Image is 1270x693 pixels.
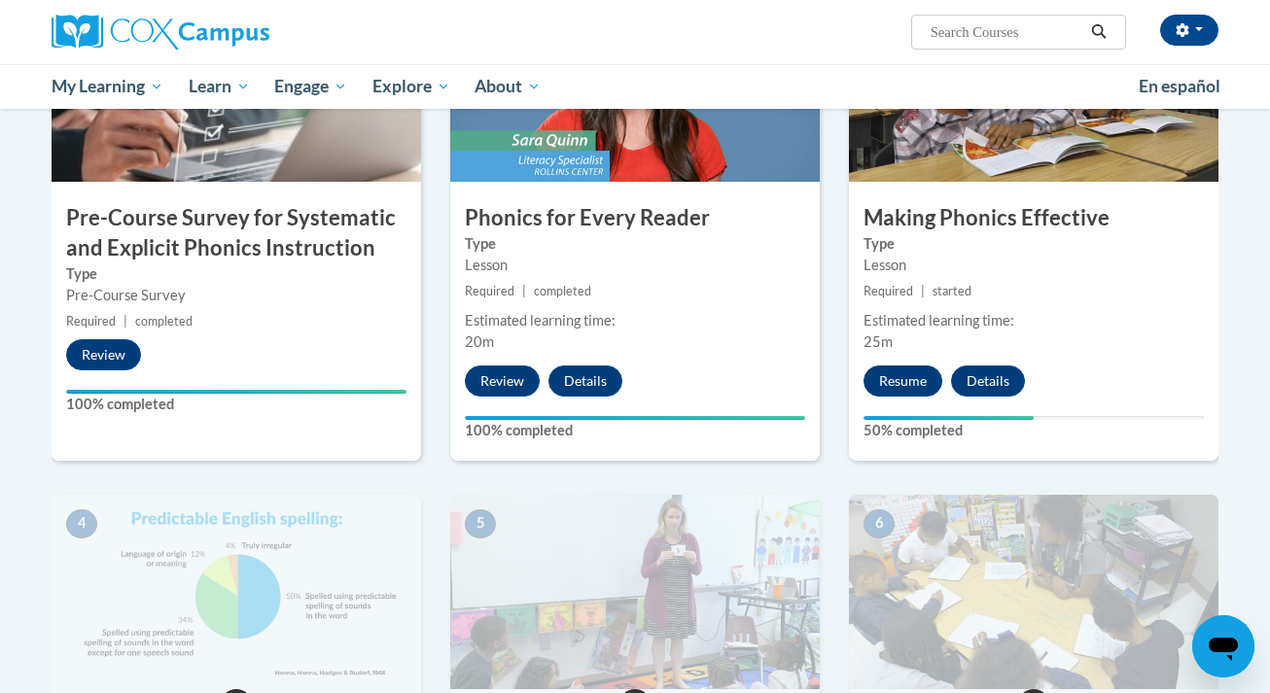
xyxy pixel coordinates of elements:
[39,64,176,109] a: My Learning
[465,233,805,255] label: Type
[450,203,820,233] h3: Phonics for Every Reader
[450,495,820,689] img: Course Image
[463,64,554,109] a: About
[864,333,893,350] span: 25m
[1160,15,1218,46] button: Account Settings
[929,20,1084,44] input: Search Courses
[864,255,1204,276] div: Lesson
[849,203,1218,233] h3: Making Phonics Effective
[262,64,360,109] a: Engage
[921,284,925,298] span: |
[22,64,1248,109] div: Main menu
[933,284,971,298] span: started
[1084,20,1113,44] button: Search
[66,394,406,415] label: 100% completed
[864,233,1204,255] label: Type
[548,365,622,397] button: Details
[465,284,514,298] span: Required
[360,64,463,109] a: Explore
[465,255,805,276] div: Lesson
[66,285,406,306] div: Pre-Course Survey
[465,416,805,420] div: Your progress
[66,509,97,538] span: 4
[475,75,541,98] span: About
[951,365,1025,397] button: Details
[135,314,193,329] span: completed
[534,284,591,298] span: completed
[52,75,163,98] span: My Learning
[864,420,1204,441] label: 50% completed
[522,284,526,298] span: |
[465,333,494,350] span: 20m
[66,263,406,285] label: Type
[849,495,1218,689] img: Course Image
[123,314,127,329] span: |
[372,75,450,98] span: Explore
[66,314,116,329] span: Required
[189,75,250,98] span: Learn
[66,390,406,394] div: Your progress
[1126,66,1233,107] a: En español
[465,509,496,538] span: 5
[864,416,1034,420] div: Your progress
[864,509,895,538] span: 6
[465,365,540,397] button: Review
[1192,615,1254,677] iframe: Button to launch messaging window
[465,420,805,441] label: 100% completed
[52,495,421,689] img: Course Image
[52,203,421,263] h3: Pre-Course Survey for Systematic and Explicit Phonics Instruction
[52,15,269,50] img: Cox Campus
[52,15,421,50] a: Cox Campus
[864,365,942,397] button: Resume
[864,310,1204,331] div: Estimated learning time:
[465,310,805,331] div: Estimated learning time:
[274,75,347,98] span: Engage
[1139,76,1220,96] span: En español
[66,339,141,370] button: Review
[864,284,913,298] span: Required
[176,64,263,109] a: Learn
